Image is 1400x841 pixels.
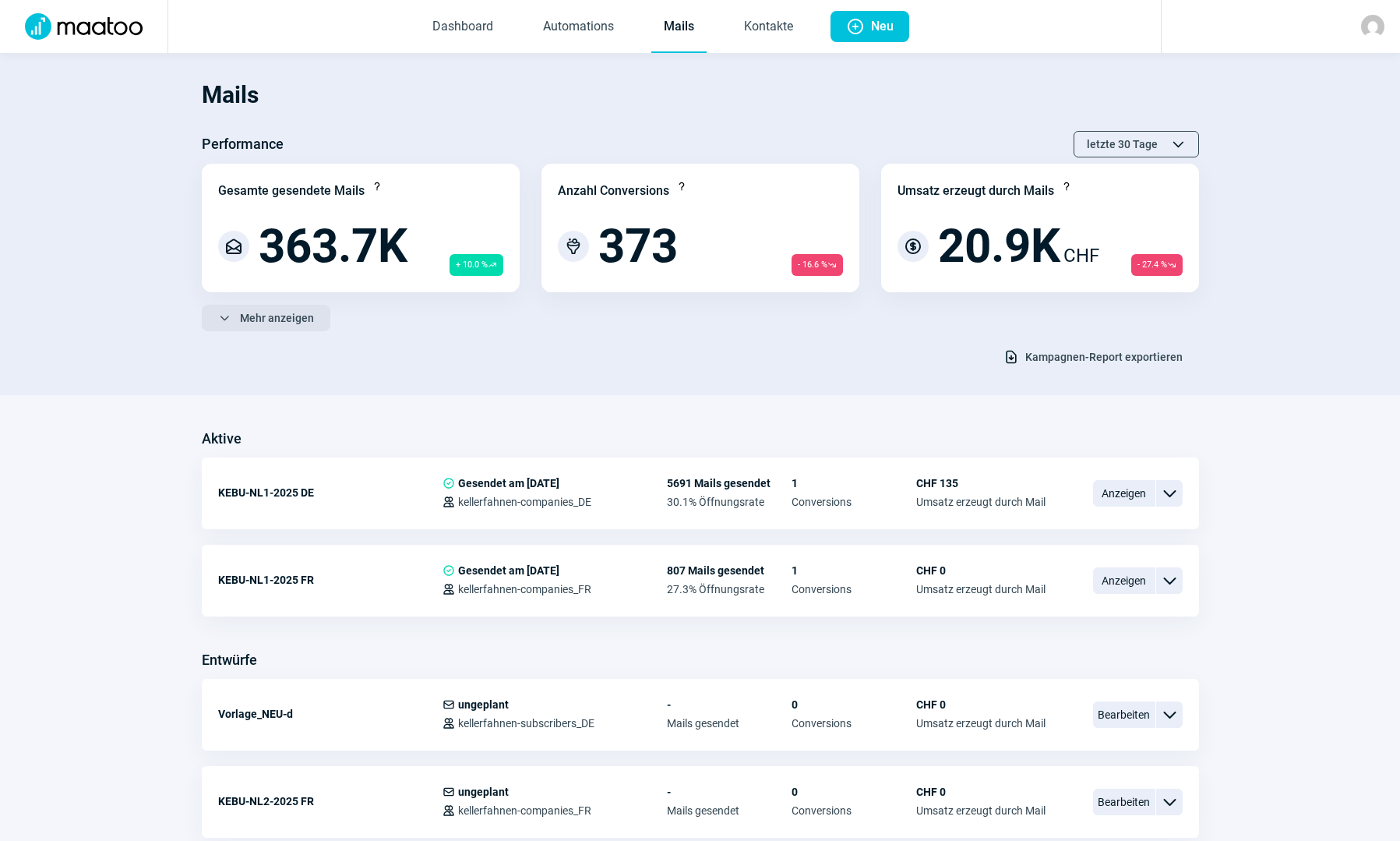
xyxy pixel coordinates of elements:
span: 807 Mails gesendet [667,564,792,577]
span: CHF 0 [916,786,1046,798]
span: Kampagnen-Report exportieren [1025,345,1183,369]
span: kellerfahnen-companies_FR [458,583,591,595]
span: Umsatz erzeugt durch Mail [916,717,1046,730]
span: Umsatz erzeugt durch Mail [916,496,1046,508]
a: Dashboard [420,2,506,53]
span: Neu [871,11,894,42]
img: Logo [16,13,152,40]
span: 30.1% Öffnungsrate [667,496,792,508]
span: 27.3% Öffnungsrate [667,583,792,595]
span: CHF 0 [916,564,1046,577]
span: Mehr anzeigen [240,306,314,330]
span: CHF [1063,242,1099,270]
h1: Mails [202,69,1199,122]
span: Gesendet am [DATE] [458,477,559,489]
span: CHF 135 [916,477,1046,489]
span: Conversions [792,583,916,595]
span: - 27.4 % [1131,254,1183,276]
span: 5691 Mails gesendet [667,477,792,489]
button: Mehr anzeigen [202,305,330,331]
span: 1 [792,564,916,577]
span: - 16.6 % [792,254,843,276]
span: Bearbeiten [1093,789,1155,815]
span: + 10.0 % [450,254,503,276]
a: Automations [531,2,626,53]
a: Kontakte [732,2,806,53]
span: Mails gesendet [667,804,792,817]
div: KEBU-NL2-2025 FR [218,786,443,817]
div: Vorlage_NEU-d [218,698,443,730]
span: 0 [792,786,916,798]
span: Conversions [792,496,916,508]
img: avatar [1361,15,1384,38]
span: 1 [792,477,916,489]
span: Conversions [792,804,916,817]
span: Bearbeiten [1093,701,1155,728]
div: KEBU-NL1-2025 FR [218,564,443,595]
span: Mails gesendet [667,717,792,730]
span: kellerfahnen-companies_FR [458,804,591,817]
h3: Aktive [202,426,242,451]
div: Anzahl Conversions [558,182,669,200]
span: Anzeigen [1093,480,1155,507]
span: letzte 30 Tage [1087,132,1158,157]
span: 20.9K [938,223,1060,270]
span: kellerfahnen-subscribers_DE [458,717,594,730]
button: Neu [830,11,909,42]
span: ungeplant [458,786,509,798]
div: KEBU-NL1-2025 DE [218,477,443,508]
span: kellerfahnen-companies_DE [458,496,591,508]
div: Gesamte gesendete Mails [218,182,365,200]
span: Conversions [792,717,916,730]
span: Umsatz erzeugt durch Mail [916,804,1046,817]
span: 363.7K [259,223,407,270]
h3: Entwürfe [202,648,257,673]
span: - [667,698,792,711]
div: Umsatz erzeugt durch Mails [897,182,1054,200]
button: Kampagnen-Report exportieren [987,344,1199,370]
span: - [667,786,792,798]
span: Anzeigen [1093,567,1155,594]
span: Umsatz erzeugt durch Mail [916,583,1046,595]
span: 373 [598,223,678,270]
span: Gesendet am [DATE] [458,564,559,577]
h3: Performance [202,132,284,157]
span: 0 [792,698,916,711]
span: ungeplant [458,698,509,711]
span: CHF 0 [916,698,1046,711]
a: Mails [651,2,707,53]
